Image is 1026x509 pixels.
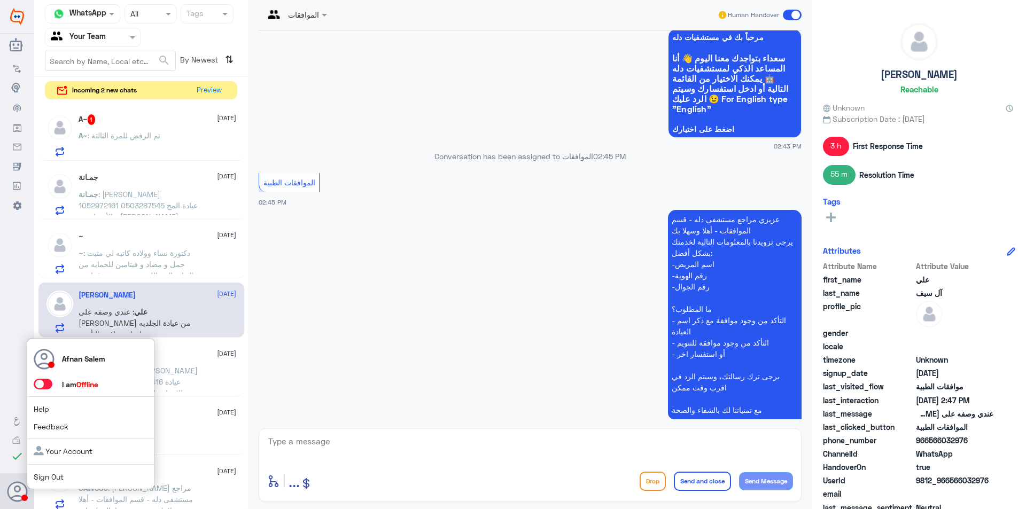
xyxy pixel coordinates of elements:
div: Tags [185,7,204,21]
span: [DATE] [217,466,236,476]
p: 9/10/2025, 2:45 PM [668,210,802,419]
span: null [916,341,993,352]
span: الموافقات الطبية [263,178,315,187]
span: last_interaction [823,395,914,406]
span: 966566032976 [916,435,993,446]
i: ⇅ [225,51,234,68]
span: last_name [823,287,914,299]
button: Send Message [739,472,793,490]
span: phone_number [823,435,914,446]
img: Widebot Logo [10,8,24,25]
h6: Tags [823,197,841,206]
span: آل سيف [916,287,993,299]
span: [DATE] [217,408,236,417]
span: Resolution Time [859,169,914,181]
span: : [PERSON_NAME] 1052972161 0503287545 عيادة المخ والأعصاب، د. [PERSON_NAME] بالأمس رفع للوالدة (ا... [79,190,198,322]
span: ... [289,471,300,490]
h5: جمـانة [79,173,98,182]
button: Drop [640,472,666,491]
img: defaultAdmin.png [46,173,73,200]
span: A~ [79,131,88,140]
h5: ~ [79,232,83,241]
span: last_message [823,408,914,419]
span: first_name [823,274,914,285]
button: Send and close [674,472,731,491]
span: First Response Time [853,140,923,152]
span: 3 h [823,137,849,156]
span: By Newest [176,51,221,72]
span: profile_pic [823,301,914,325]
span: 02:45 PM [259,199,286,206]
span: last_clicked_button [823,421,914,433]
span: موافقات الطبية [916,381,993,392]
span: 2025-10-09T11:47:16.54Z [916,395,993,406]
span: 1 [88,114,96,125]
span: Attribute Value [916,261,993,272]
h5: علي آل سيف [79,291,136,300]
span: timezone [823,354,914,365]
span: Human Handover [728,10,779,20]
a: Your Account [34,447,92,456]
span: [DATE] [217,289,236,299]
button: Preview [192,82,226,99]
span: true [916,461,993,473]
img: defaultAdmin.png [916,301,943,327]
h5: A~ [79,114,96,125]
span: 02:45 PM [593,152,626,161]
span: اضغط على اختيارك [672,125,797,134]
span: Unknown [823,102,865,113]
span: last_visited_flow [823,381,914,392]
img: whatsapp.png [51,6,67,22]
span: [DATE] [217,230,236,240]
span: signup_date [823,367,914,379]
a: Help [34,404,49,413]
span: الموافقات الطبية [916,421,993,433]
a: Sign Out [34,472,64,481]
h5: [PERSON_NAME] [881,68,958,81]
img: defaultAdmin.png [46,114,73,141]
i: check [11,450,24,463]
span: HandoverOn [823,461,914,473]
span: جمـانة [79,190,98,199]
span: 2 [916,448,993,459]
span: Offline [76,380,98,389]
span: علي [916,274,993,285]
h6: Reachable [900,84,938,94]
button: Avatar [7,481,27,502]
span: Subscription Date : [DATE] [823,113,1015,124]
span: gender [823,327,914,339]
span: null [916,488,993,499]
span: null [916,327,993,339]
span: 55 m [823,165,856,184]
span: [DATE] [217,349,236,358]
img: yourTeam.svg [51,29,67,45]
span: UserId [823,475,914,486]
span: I am [62,380,98,389]
img: defaultAdmin.png [46,291,73,317]
span: [DATE] [217,171,236,181]
span: 2024-10-12T05:13:30.643Z [916,367,993,379]
span: Attribute Name [823,261,914,272]
a: Feedback [34,422,68,431]
button: ... [289,469,300,493]
span: : عندي وصفه على [PERSON_NAME] من عيادة الجلديه بس احتاج موافقة التأمين [79,307,191,339]
span: سعداء بتواجدك معنا اليوم 👋 أنا المساعد الذكي لمستشفيات دله 🤖 يمكنك الاختيار من القائمة التالية أو... [672,53,797,114]
span: علي [134,307,147,316]
span: email [823,488,914,499]
span: عندي وصفه على كريم اكواس من عيادة الجلديه بس احتاج موافقة التأمين [916,408,993,419]
span: 9812_966566032976 [916,475,993,486]
p: Conversation has been assigned to الموافقات [259,151,802,162]
img: defaultAdmin.png [901,24,937,60]
img: defaultAdmin.png [46,232,73,259]
span: ~ [79,248,83,257]
input: Search by Name, Local etc… [45,51,175,71]
span: مرحباً بك في مستشفيات دله [672,33,797,42]
span: locale [823,341,914,352]
p: Afnan Salem [62,353,105,364]
span: 02:43 PM [774,142,802,151]
span: Unknown [916,354,993,365]
span: incoming 2 new chats [72,85,137,95]
button: search [158,52,170,69]
span: search [158,54,170,67]
h6: Attributes [823,246,861,255]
